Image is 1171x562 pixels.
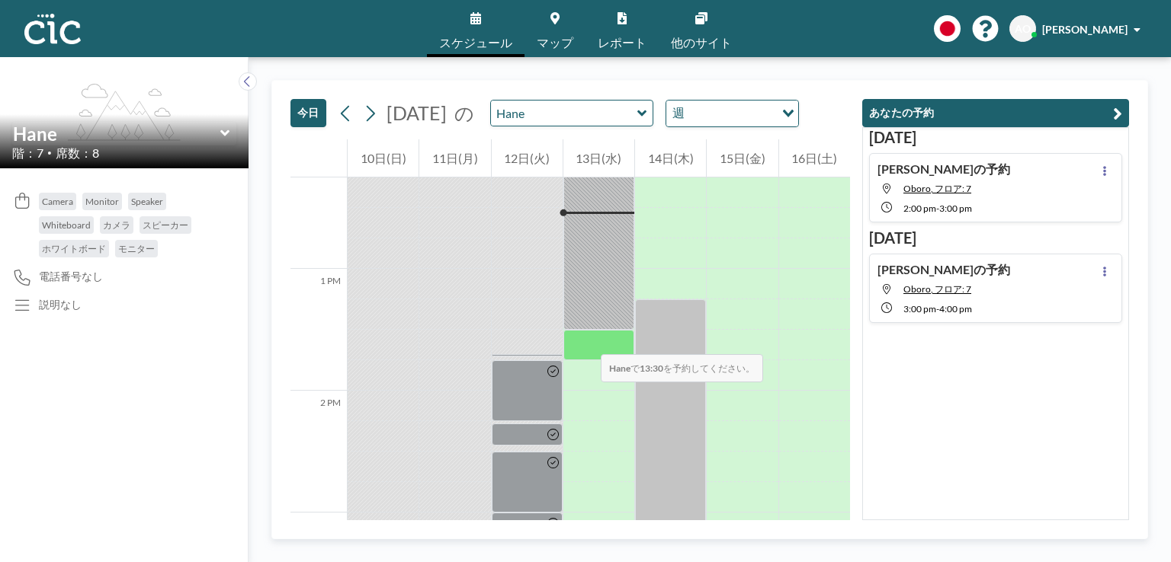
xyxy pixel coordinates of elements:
[869,128,1122,147] h3: [DATE]
[601,354,763,382] span: で を予約してください。
[598,37,646,49] span: レポート
[491,101,637,126] input: Hane
[609,362,630,374] b: Hane
[537,37,573,49] span: マップ
[689,104,773,123] input: Search for option
[869,228,1122,247] h3: [DATE]
[42,196,73,207] span: Camera
[903,203,936,214] span: 2:00 PM
[42,219,91,231] span: Whiteboard
[939,303,972,315] span: 4:00 PM
[707,139,778,177] div: 15日(金)
[877,161,1010,177] h4: [PERSON_NAME]の予約
[131,196,163,207] span: Speaker
[877,262,1010,277] h4: [PERSON_NAME]の予約
[24,14,81,44] img: organization-logo
[290,391,347,513] div: 2 PM
[39,270,103,283] span: 電話番号なし
[348,139,419,177] div: 10日(日)
[1042,23,1128,36] span: [PERSON_NAME]
[290,269,347,391] div: 1 PM
[85,196,119,207] span: Monitor
[903,283,971,295] span: Oboro, フロア: 7
[56,145,99,161] span: 席数：8
[42,243,106,254] span: ホワイトボード
[454,101,474,125] span: の
[936,203,939,214] span: -
[862,99,1129,127] button: あなたの予約
[492,139,563,177] div: 12日(火)
[669,104,688,123] span: 週
[290,147,347,269] div: 12 PM
[143,219,188,231] span: スピーカー
[903,303,936,315] span: 3:00 PM
[290,99,326,127] button: 今日
[936,303,939,315] span: -
[666,101,798,126] div: Search for option
[563,139,634,177] div: 13日(水)
[47,148,52,158] span: •
[671,37,732,49] span: 他のサイト
[419,139,490,177] div: 11日(月)
[939,203,972,214] span: 3:00 PM
[13,123,220,145] input: Hane
[118,243,155,254] span: モニター
[103,219,130,231] span: カメラ
[387,101,447,124] span: [DATE]
[1015,22,1031,36] span: AO
[640,362,663,374] b: 13:30
[439,37,512,49] span: スケジュール
[903,183,971,194] span: Oboro, フロア: 7
[12,145,43,161] span: 階：7
[779,139,850,177] div: 16日(土)
[635,139,706,177] div: 14日(木)
[39,298,82,311] div: 説明なし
